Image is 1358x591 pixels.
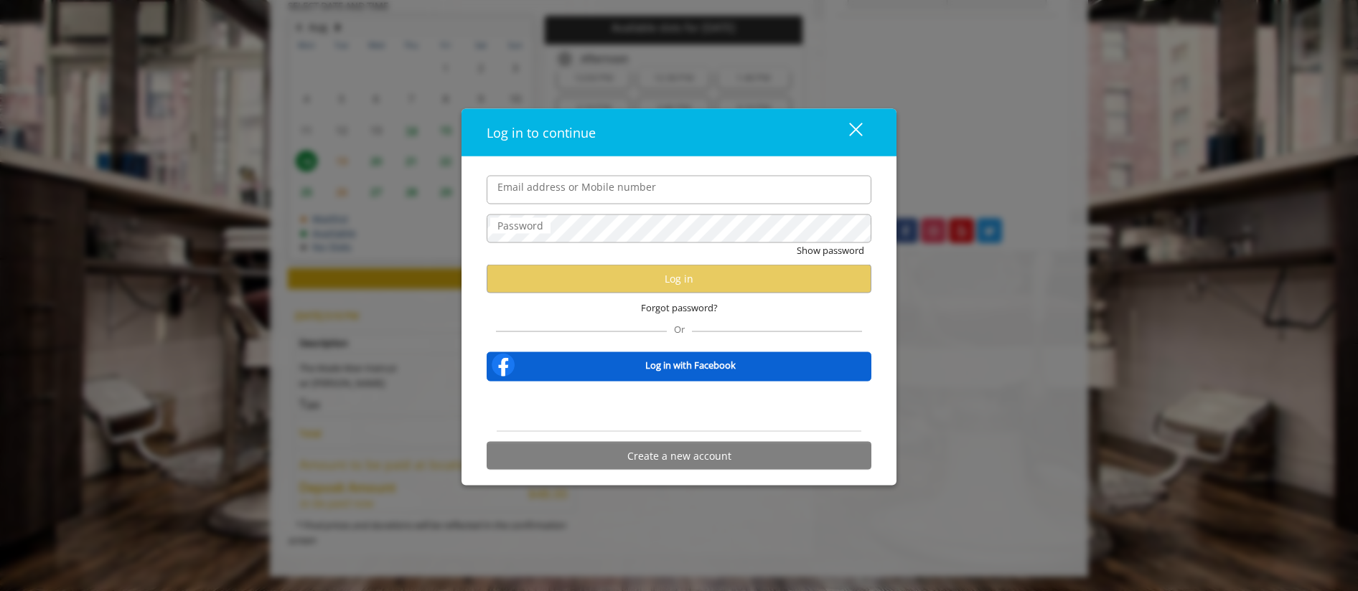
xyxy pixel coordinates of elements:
span: Or [667,323,692,336]
span: Forgot password? [641,300,718,315]
iframe: Sign in with Google Button [575,391,784,422]
img: facebook-logo [489,351,518,379]
span: Log in to continue [487,123,596,141]
label: Email address or Mobile number [490,179,663,194]
button: close dialog [823,118,871,147]
label: Password [490,217,551,233]
input: Password [487,214,871,242]
button: Log in [487,265,871,293]
input: Email address or Mobile number [487,175,871,204]
button: Show password [797,242,864,257]
b: Log in with Facebook [645,357,736,372]
div: close dialog [833,122,861,143]
button: Create a new account [487,442,871,470]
